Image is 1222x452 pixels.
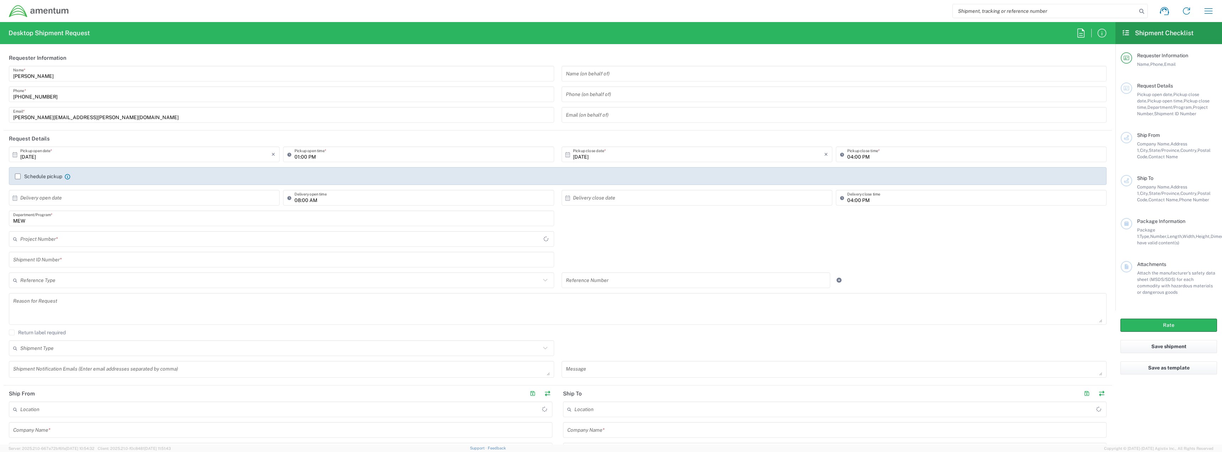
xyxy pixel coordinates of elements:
span: Company Name, [1137,184,1170,190]
h2: Ship To [563,390,582,397]
h2: Desktop Shipment Request [9,29,90,37]
a: Feedback [488,446,506,450]
span: Requester Information [1137,53,1188,58]
span: City, [1140,148,1149,153]
span: Client: 2025.21.0-f0c8481 [98,446,171,451]
i: × [271,149,275,160]
span: Type, [1140,234,1150,239]
span: Number, [1150,234,1167,239]
span: Ship From [1137,132,1160,138]
span: Contact Name [1148,154,1178,159]
span: Request Details [1137,83,1173,89]
span: Phone Number [1179,197,1209,202]
button: Save as template [1120,361,1217,374]
a: Support [470,446,488,450]
span: State/Province, [1149,148,1180,153]
span: Shipment ID Number [1154,111,1196,116]
span: Country, [1180,148,1197,153]
span: Pickup open time, [1147,98,1184,103]
h2: Request Details [9,135,50,142]
span: Package 1: [1137,227,1155,239]
span: Email [1164,62,1176,67]
i: × [824,149,828,160]
span: [DATE] 11:51:43 [144,446,171,451]
button: Rate [1120,319,1217,332]
span: Department/Program, [1147,105,1193,110]
h2: Requester Information [9,54,66,62]
a: Add Reference [834,275,844,285]
span: Contact Name, [1148,197,1179,202]
span: Name, [1137,62,1150,67]
label: Schedule pickup [15,174,62,179]
img: dyncorp [9,5,69,18]
span: Phone, [1150,62,1164,67]
span: Company Name, [1137,141,1170,147]
span: Pickup open date, [1137,92,1173,97]
span: Country, [1180,191,1197,196]
span: Height, [1196,234,1211,239]
span: Package Information [1137,218,1185,224]
span: Copyright © [DATE]-[DATE] Agistix Inc., All Rights Reserved [1104,445,1213,452]
input: Shipment, tracking or reference number [953,4,1137,18]
label: Return label required [9,330,66,335]
span: Ship To [1137,175,1153,181]
span: Length, [1167,234,1183,239]
span: Server: 2025.21.0-667a72bf6fa [9,446,94,451]
span: State/Province, [1149,191,1180,196]
h2: Ship From [9,390,35,397]
span: Attachments [1137,261,1166,267]
button: Save shipment [1120,340,1217,353]
span: Attach the manufacturer’s safety data sheet (MSDS/SDS) for each commodity with hazardous material... [1137,270,1215,295]
h2: Shipment Checklist [1122,29,1194,37]
span: City, [1140,191,1149,196]
span: Width, [1183,234,1196,239]
span: [DATE] 10:54:32 [66,446,94,451]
